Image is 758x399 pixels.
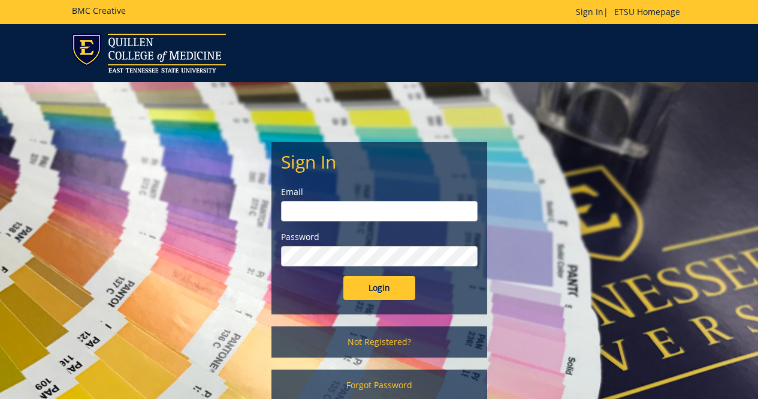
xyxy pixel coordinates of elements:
[72,34,226,73] img: ETSU logo
[72,6,126,15] h5: BMC Creative
[576,6,686,18] p: |
[343,276,415,300] input: Login
[271,326,487,358] a: Not Registered?
[576,6,603,17] a: Sign In
[281,231,478,243] label: Password
[281,152,478,172] h2: Sign In
[281,186,478,198] label: Email
[608,6,686,17] a: ETSU Homepage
